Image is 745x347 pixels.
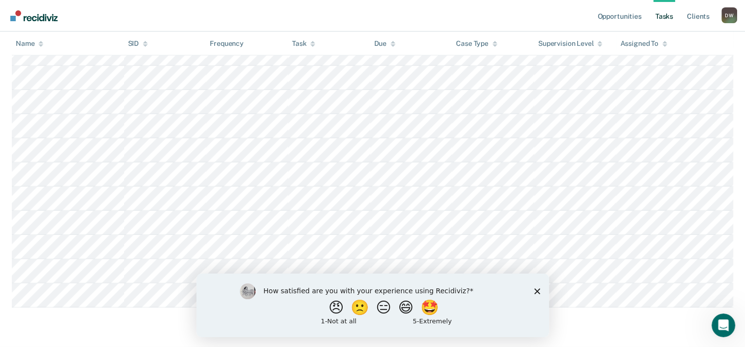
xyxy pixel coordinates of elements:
[620,39,667,48] div: Assigned To
[196,274,549,337] iframe: Survey by Kim from Recidiviz
[210,39,244,48] div: Frequency
[721,7,737,23] div: D W
[16,39,43,48] div: Name
[712,313,735,337] iframe: Intercom live chat
[721,7,737,23] button: Profile dropdown button
[292,39,315,48] div: Task
[456,39,497,48] div: Case Type
[10,10,58,21] img: Recidiviz
[538,39,603,48] div: Supervision Level
[374,39,396,48] div: Due
[128,39,148,48] div: SID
